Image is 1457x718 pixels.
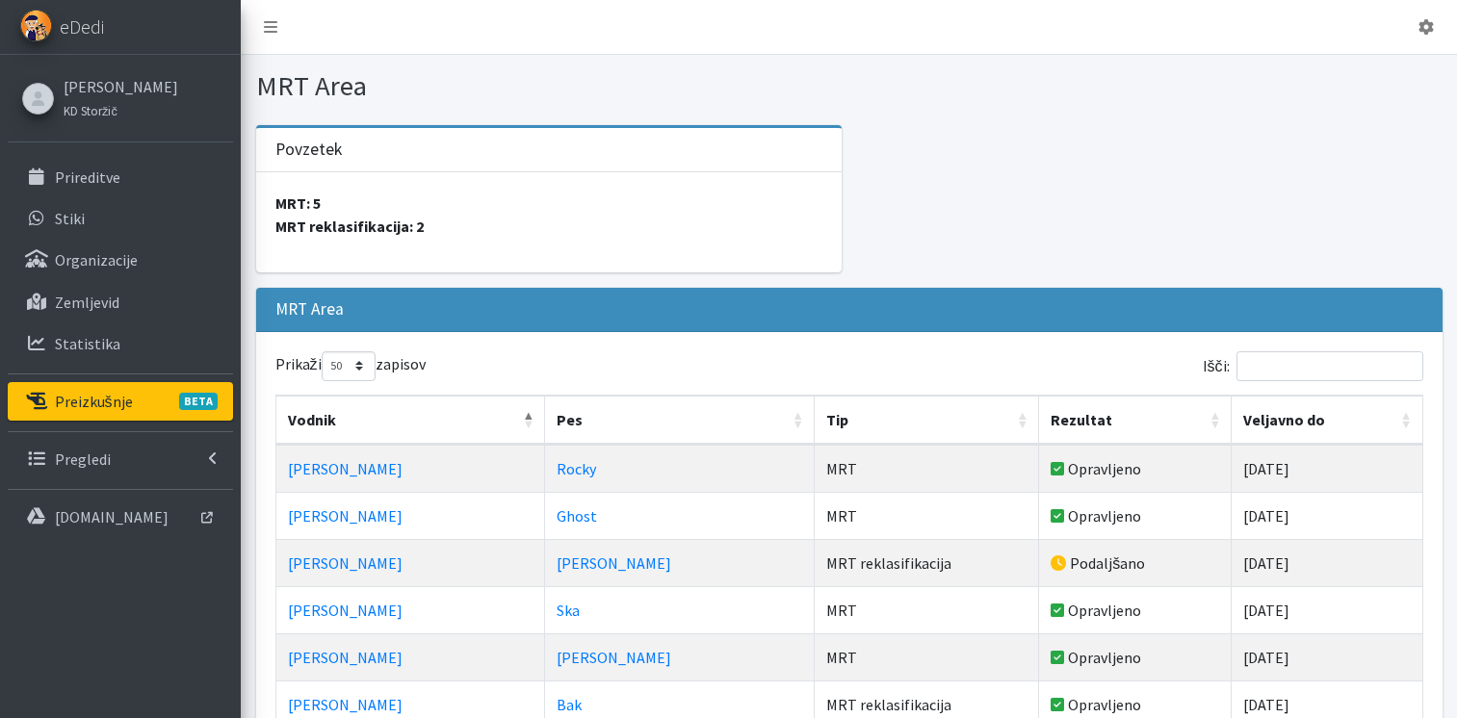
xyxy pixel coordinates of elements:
[8,382,233,421] a: PreizkušnjeBETA
[1232,633,1422,680] td: [DATE]
[288,459,403,478] a: [PERSON_NAME]
[256,69,843,103] h1: MRT Area
[8,158,233,196] a: Prireditve
[8,241,233,279] a: Organizacije
[557,553,671,573] a: [PERSON_NAME]
[288,601,403,620] a: [PERSON_NAME]
[55,250,138,269] p: Organizacije
[815,539,1039,586] td: MRT reklasifikacija
[1203,351,1423,381] label: Išči:
[1236,351,1423,381] input: Išči:
[8,283,233,321] a: Zemljevid
[1039,445,1232,492] td: Opravljeno
[8,324,233,363] a: Statistika
[64,75,178,98] a: [PERSON_NAME]
[815,492,1039,539] td: MRT
[55,167,120,187] p: Prireditve
[55,293,119,312] p: Zemljevid
[55,334,120,353] p: Statistika
[275,299,344,320] h3: MRT Area
[1039,586,1232,633] td: Opravljeno
[1039,539,1232,586] td: Podaljšano
[276,396,546,445] th: Vodnik: vključite za padajoči sort
[55,449,111,469] p: Pregledi
[1039,492,1232,539] td: Opravljeno
[60,13,104,41] span: eDedi
[55,209,85,228] p: Stiki
[8,199,233,238] a: Stiki
[557,459,596,478] a: Rocky
[55,507,169,526] p: [DOMAIN_NAME]
[322,351,376,381] select: Prikažizapisov
[1232,539,1422,586] td: [DATE]
[275,140,342,160] h3: Povzetek
[1039,633,1232,680] td: Opravljeno
[1232,396,1422,445] th: Veljavno do: vključite za naraščujoči sort
[815,586,1039,633] td: MRT
[64,103,117,118] small: KD Storžič
[1232,445,1422,492] td: [DATE]
[64,98,178,121] a: KD Storžič
[557,506,597,526] a: Ghost
[275,351,426,381] label: Prikaži zapisov
[288,553,403,573] a: [PERSON_NAME]
[545,396,815,445] th: Pes: vključite za naraščujoči sort
[815,396,1039,445] th: Tip: vključite za naraščujoči sort
[20,10,52,41] img: eDedi
[815,633,1039,680] td: MRT
[1232,492,1422,539] td: [DATE]
[288,648,403,667] a: [PERSON_NAME]
[1039,396,1232,445] th: Rezultat: vključite za naraščujoči sort
[557,648,671,667] a: [PERSON_NAME]
[557,695,582,714] a: Bak
[288,506,403,526] a: [PERSON_NAME]
[557,601,580,620] a: Ska
[8,498,233,536] a: [DOMAIN_NAME]
[275,215,542,238] strong: MRT reklasifikacija: 2
[288,695,403,714] a: [PERSON_NAME]
[815,445,1039,492] td: MRT
[275,192,542,215] strong: MRT: 5
[1232,586,1422,633] td: [DATE]
[179,393,218,410] span: BETA
[55,392,133,411] p: Preizkušnje
[8,440,233,478] a: Pregledi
